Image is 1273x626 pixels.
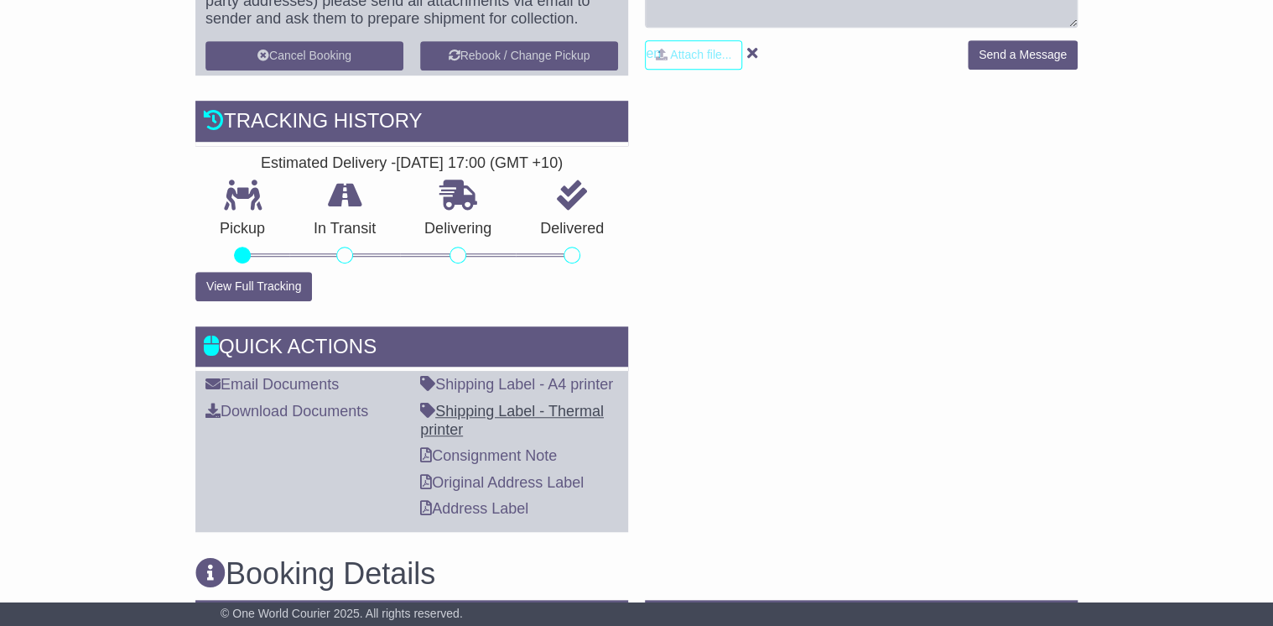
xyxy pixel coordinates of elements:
p: Pickup [195,220,289,238]
a: Shipping Label - A4 printer [420,376,613,393]
button: Rebook / Change Pickup [420,41,618,70]
a: Shipping Label - Thermal printer [420,403,604,438]
div: Estimated Delivery - [195,154,628,173]
a: Email Documents [205,376,339,393]
button: Send a Message [968,40,1078,70]
a: Download Documents [205,403,368,420]
div: Quick Actions [195,326,628,372]
p: Delivering [400,220,516,238]
div: [DATE] 17:00 (GMT +10) [396,154,563,173]
span: © One World Courier 2025. All rights reserved. [221,607,463,620]
a: Original Address Label [420,474,584,491]
p: Delivered [516,220,628,238]
div: Tracking history [195,101,628,146]
a: Address Label [420,500,528,517]
a: Consignment Note [420,447,557,464]
button: View Full Tracking [195,272,312,301]
button: Cancel Booking [205,41,403,70]
h3: Booking Details [195,557,1078,591]
p: In Transit [289,220,400,238]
